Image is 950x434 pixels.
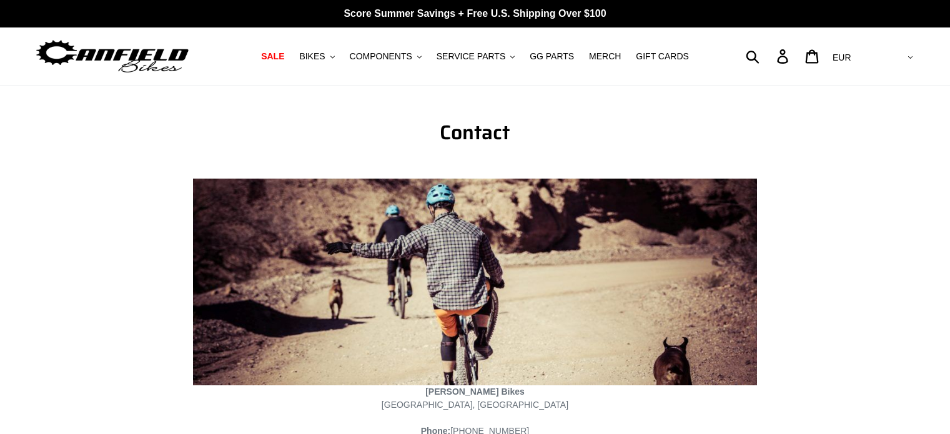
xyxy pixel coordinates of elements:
[261,51,284,62] span: SALE
[523,48,580,65] a: GG PARTS
[193,121,757,144] h1: Contact
[350,51,412,62] span: COMPONENTS
[636,51,689,62] span: GIFT CARDS
[753,42,784,70] input: Search
[34,37,190,76] img: Canfield Bikes
[583,48,627,65] a: MERCH
[437,51,505,62] span: SERVICE PARTS
[425,387,525,397] strong: [PERSON_NAME] Bikes
[255,48,290,65] a: SALE
[530,51,574,62] span: GG PARTS
[299,51,325,62] span: BIKES
[589,51,621,62] span: MERCH
[630,48,695,65] a: GIFT CARDS
[382,400,568,410] span: [GEOGRAPHIC_DATA], [GEOGRAPHIC_DATA]
[293,48,340,65] button: BIKES
[430,48,521,65] button: SERVICE PARTS
[344,48,428,65] button: COMPONENTS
